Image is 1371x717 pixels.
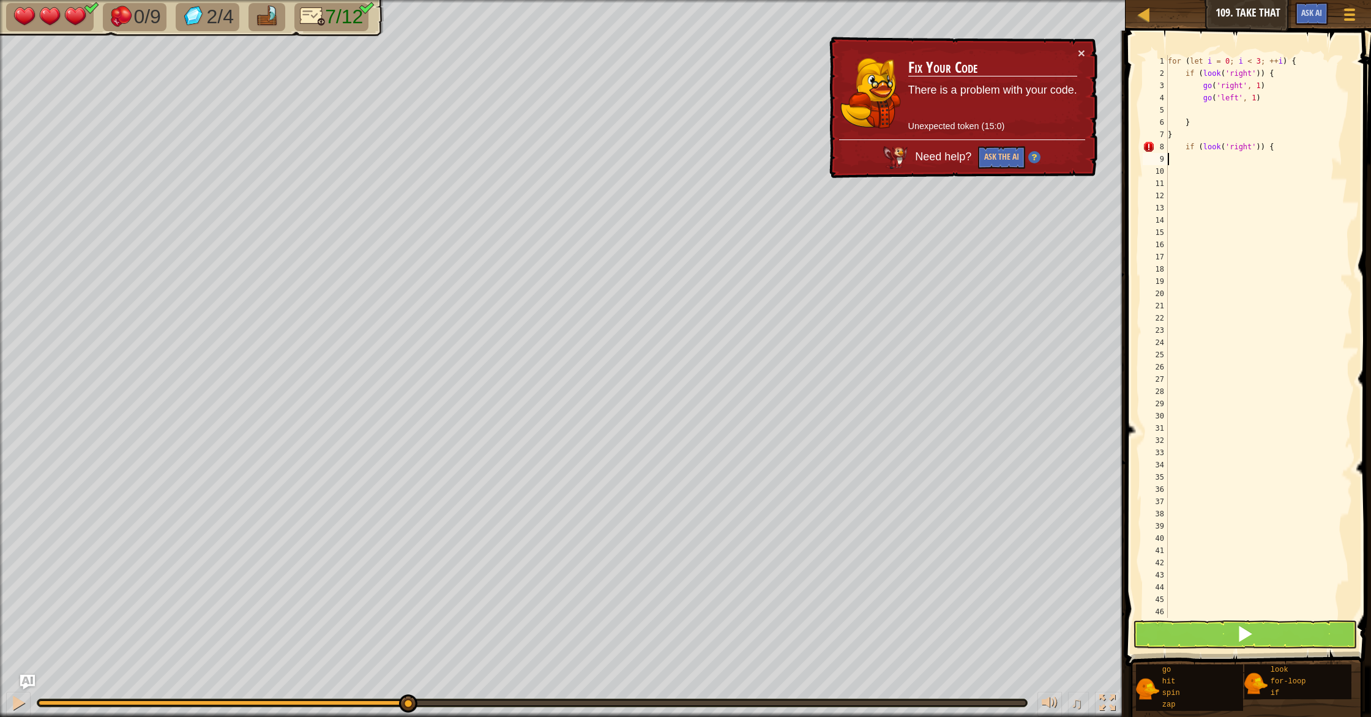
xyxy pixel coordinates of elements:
div: 5 [1143,104,1168,116]
div: 10 [1143,165,1168,177]
div: 23 [1143,324,1168,336]
li: Collect the gems. [176,3,239,31]
li: Go to the raft. [248,3,285,31]
div: 13 [1143,202,1168,214]
span: for-loop [1271,677,1306,686]
div: 22 [1143,312,1168,324]
div: 37 [1143,496,1168,508]
div: 15 [1143,226,1168,239]
div: 43 [1143,569,1168,581]
div: 9 [1143,153,1168,165]
div: 27 [1143,373,1168,385]
span: zap [1162,700,1176,709]
button: Toggle fullscreen [1095,692,1119,717]
img: portrait.png [1136,677,1159,700]
div: 17 [1143,251,1168,263]
div: 1 [1143,55,1168,67]
div: 3 [1143,80,1168,92]
button: Ask AI [20,675,35,689]
div: 44 [1143,581,1168,593]
div: 30 [1143,410,1168,422]
div: 8 [1143,141,1168,153]
button: Shift+Enter: Run current code. [1133,620,1357,648]
div: 6 [1143,116,1168,128]
div: 25 [1143,349,1168,361]
div: 28 [1143,385,1168,398]
div: 4 [1143,92,1168,104]
span: go [1162,666,1171,674]
div: 20 [1143,288,1168,300]
span: Ask AI [1301,7,1322,18]
span: ♫ [1070,694,1083,712]
div: 36 [1143,483,1168,496]
span: if [1271,689,1279,697]
li: Only 8 lines of code [294,3,369,31]
span: 0/9 [133,6,160,28]
div: 14 [1143,214,1168,226]
span: look [1271,666,1288,674]
p: There is a problem with your code. [908,83,1077,98]
span: hit [1162,677,1176,686]
img: duck_hushbaum.png [840,58,901,129]
div: 12 [1143,190,1168,202]
button: Show game menu [1334,2,1365,31]
button: Ask the AI [978,146,1025,169]
img: AI [883,146,908,168]
div: 32 [1143,434,1168,447]
div: 11 [1143,177,1168,190]
div: 29 [1143,398,1168,410]
button: × [1078,46,1085,59]
img: portrait.png [1244,672,1268,695]
button: Adjust volume [1037,692,1062,717]
h3: Fix Your Code [908,59,1077,76]
p: Unexpected token (15:0) [908,120,1077,133]
span: Need help? [915,150,974,163]
div: 18 [1143,263,1168,275]
div: 42 [1143,557,1168,569]
span: spin [1162,689,1180,697]
li: Defeat the enemies. [103,3,166,31]
span: 2/4 [206,6,233,28]
div: 2 [1143,67,1168,80]
div: 40 [1143,532,1168,544]
li: Your hero must survive. [6,3,94,31]
div: 7 [1143,128,1168,141]
button: Ask AI [1295,2,1328,25]
div: 39 [1143,520,1168,532]
button: ⌘ + P: Pause [6,692,31,717]
div: 41 [1143,544,1168,557]
div: 34 [1143,459,1168,471]
div: 38 [1143,508,1168,520]
div: 26 [1143,361,1168,373]
div: 35 [1143,471,1168,483]
button: ♫ [1068,692,1089,717]
div: 19 [1143,275,1168,288]
div: 31 [1143,422,1168,434]
div: 46 [1143,606,1168,618]
div: 24 [1143,336,1168,349]
span: 7/12 [325,6,363,28]
div: 21 [1143,300,1168,312]
div: 47 [1143,618,1168,630]
div: 45 [1143,593,1168,606]
div: 33 [1143,447,1168,459]
img: Hint [1028,151,1040,163]
div: 16 [1143,239,1168,251]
